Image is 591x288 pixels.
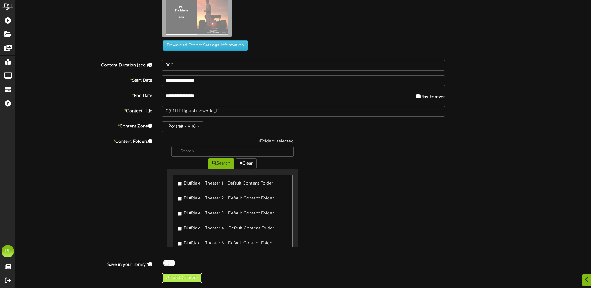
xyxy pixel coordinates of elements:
button: Download Export Settings Information [163,40,248,51]
label: Start Date [11,75,157,84]
input: Title of this Content [162,106,445,117]
button: Portrait - 9:16 [162,121,203,132]
div: 1 Folders selected [167,138,298,146]
input: Bluffdale - Theater 4 - Default Content Folder [178,227,182,231]
label: End Date [11,91,157,99]
label: Bluffdale - Theater 4 - Default Content Folder [178,223,274,232]
label: Bluffdale - Theater 5 - Default Content Folder [178,238,274,247]
input: Bluffdale - Theater 1 - Default Content Folder [178,182,182,186]
input: Bluffdale - Theater 3 - Default Content Folder [178,212,182,216]
input: -- Search -- [171,146,293,157]
label: Bluffdale - Theater 3 - Default Content Folder [178,208,274,217]
label: Content Duration (sec.) [11,60,157,69]
input: Bluffdale - Theater 5 - Default Content Folder [178,242,182,246]
input: Bluffdale - Theater 2 - Default Content Folder [178,197,182,201]
label: Play Forever [416,91,445,100]
button: Search [208,158,234,169]
button: Upload Content [162,273,202,283]
label: Content Title [11,106,157,114]
label: Content Zone [11,121,157,130]
a: Download Export Settings Information [160,43,248,48]
label: Content Folders [11,137,157,145]
input: Play Forever [416,94,420,98]
button: Clear [236,158,257,169]
label: Bluffdale - Theater 2 - Default Content Folder [178,193,274,202]
div: PL [2,245,14,257]
label: Save in your library? [11,260,157,268]
label: Bluffdale - Theater 1 - Default Content Folder [178,178,273,187]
